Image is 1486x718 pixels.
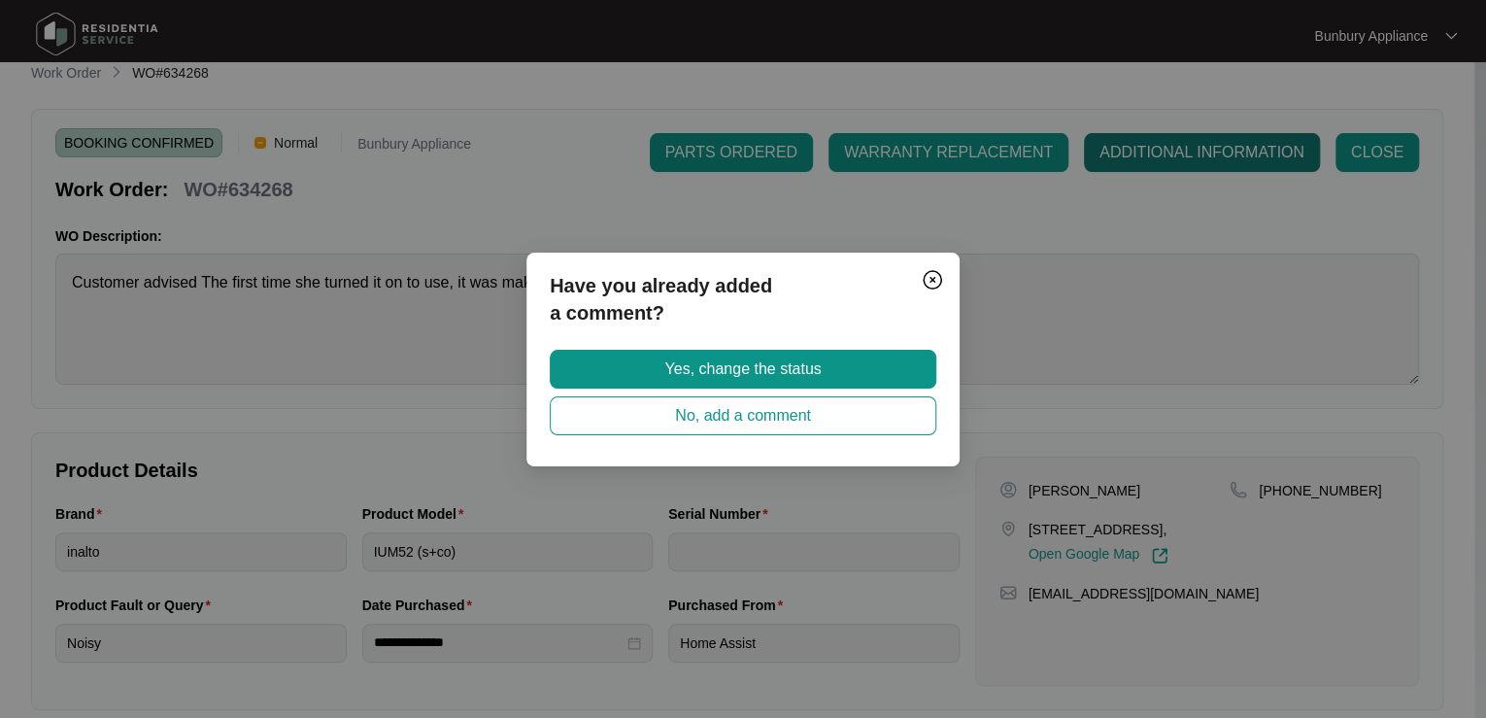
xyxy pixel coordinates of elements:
p: Have you already added [550,272,936,299]
button: No, add a comment [550,396,936,435]
span: Yes, change the status [664,358,821,381]
button: Yes, change the status [550,350,936,389]
button: Close [917,264,948,295]
span: No, add a comment [675,404,811,427]
img: closeCircle [921,268,944,291]
p: a comment? [550,299,936,326]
